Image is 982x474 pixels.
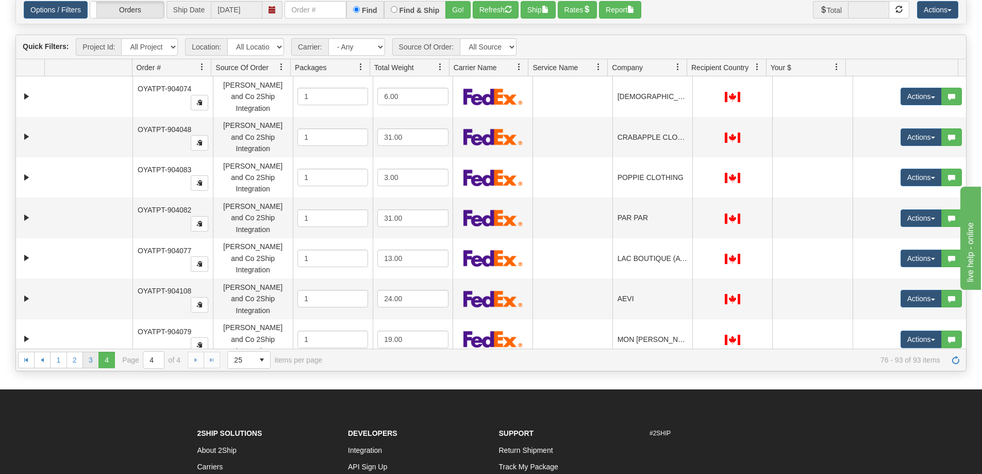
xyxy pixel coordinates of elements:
button: Rates [558,1,597,19]
img: FedEx Express® [463,169,523,186]
a: Expand [20,333,33,346]
img: FedEx Express® [463,290,523,307]
div: grid toolbar [16,35,966,59]
span: Page 4 [98,352,115,368]
a: Track My Package [499,463,558,471]
label: Quick Filters: [23,41,69,52]
span: Company [612,62,643,73]
img: FedEx Express® [463,331,523,348]
div: [PERSON_NAME] and Co 2Ship Integration [218,201,288,235]
a: About 2Ship [197,446,237,454]
span: Location: [185,38,227,56]
button: Copy to clipboard [191,337,208,353]
button: Report [599,1,641,19]
img: CA [725,173,740,183]
span: 76 - 93 of 93 items [337,356,940,364]
a: Order # filter column settings [193,58,211,76]
span: Source Of Order: [392,38,460,56]
a: Company filter column settings [669,58,687,76]
span: Service Name [532,62,578,73]
button: Actions [901,209,942,227]
a: Return Shipment [499,446,553,454]
a: Expand [20,252,33,265]
button: Copy to clipboard [191,297,208,313]
img: FedEx Express® [463,250,523,267]
strong: Support [499,429,534,437]
img: FedEx Express® [463,88,523,105]
a: Carriers [197,463,223,471]
span: Page sizes drop down [227,351,271,369]
button: Actions [901,169,942,186]
button: Copy to clipboard [191,175,208,191]
label: Find [362,7,377,14]
button: Actions [901,88,942,105]
span: Total [813,1,848,19]
img: CA [725,254,740,264]
a: Total Weight filter column settings [431,58,449,76]
button: Actions [917,1,958,19]
a: Expand [20,211,33,224]
img: CA [725,214,740,224]
h6: #2SHIP [650,430,785,437]
div: [PERSON_NAME] and Co 2Ship Integration [218,322,288,356]
span: Carrier Name [454,62,497,73]
div: [PERSON_NAME] and Co 2Ship Integration [218,160,288,195]
button: Actions [901,331,942,348]
button: Go! [445,1,471,19]
img: CA [725,335,740,345]
span: Project Id: [76,38,121,56]
a: Expand [20,171,33,184]
input: Page 4 [143,352,164,368]
td: PAR PAR [612,198,692,238]
td: LAC BOUTIQUE (A DIV. OF DOUBLE B) [612,238,692,279]
img: FedEx Express® [463,209,523,226]
img: CA [725,133,740,143]
strong: 2Ship Solutions [197,429,262,437]
button: Actions [901,250,942,267]
button: Refresh [473,1,519,19]
div: [PERSON_NAME] and Co 2Ship Integration [218,241,288,275]
a: Options / Filters [24,1,88,19]
span: 25 [234,355,247,365]
div: [PERSON_NAME] and Co 2Ship Integration [218,79,288,114]
a: Source Of Order filter column settings [273,58,290,76]
a: Packages filter column settings [352,58,370,76]
span: OYATPT-904074 [138,85,192,93]
strong: Developers [348,429,397,437]
div: live help - online [8,6,95,19]
span: Packages [295,62,326,73]
span: Your $ [771,62,791,73]
span: Source Of Order [215,62,269,73]
td: POPPIE CLOTHING [612,157,692,198]
span: Carrier: [291,38,328,56]
button: Copy to clipboard [191,216,208,232]
span: OYATPT-904108 [138,287,192,295]
input: Order # [285,1,346,19]
a: Your $ filter column settings [828,58,845,76]
td: [DEMOGRAPHIC_DATA] FASHIONS [612,76,692,117]
label: Find & Ship [400,7,440,14]
a: Expand [20,292,33,305]
span: select [254,352,270,368]
a: Integration [348,446,382,454]
span: Total Weight [374,62,414,73]
button: Copy to clipboard [191,256,208,272]
label: Orders [90,2,164,18]
button: Ship [521,1,556,19]
span: Order # [137,62,161,73]
a: 3 [82,352,99,368]
div: [PERSON_NAME] and Co 2Ship Integration [218,282,288,316]
span: items per page [227,351,322,369]
span: Ship Date [167,1,211,19]
a: Expand [20,130,33,143]
a: 1 [50,352,66,368]
a: API Sign Up [348,463,387,471]
td: MON [PERSON_NAME] BOUTIQUE [612,319,692,359]
img: FedEx Express® [463,128,523,145]
span: OYATPT-904079 [138,328,192,336]
a: Recipient Country filter column settings [748,58,766,76]
span: Recipient Country [691,62,748,73]
a: Expand [20,90,33,103]
a: 2 [66,352,83,368]
a: Go to the first page [18,352,35,368]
